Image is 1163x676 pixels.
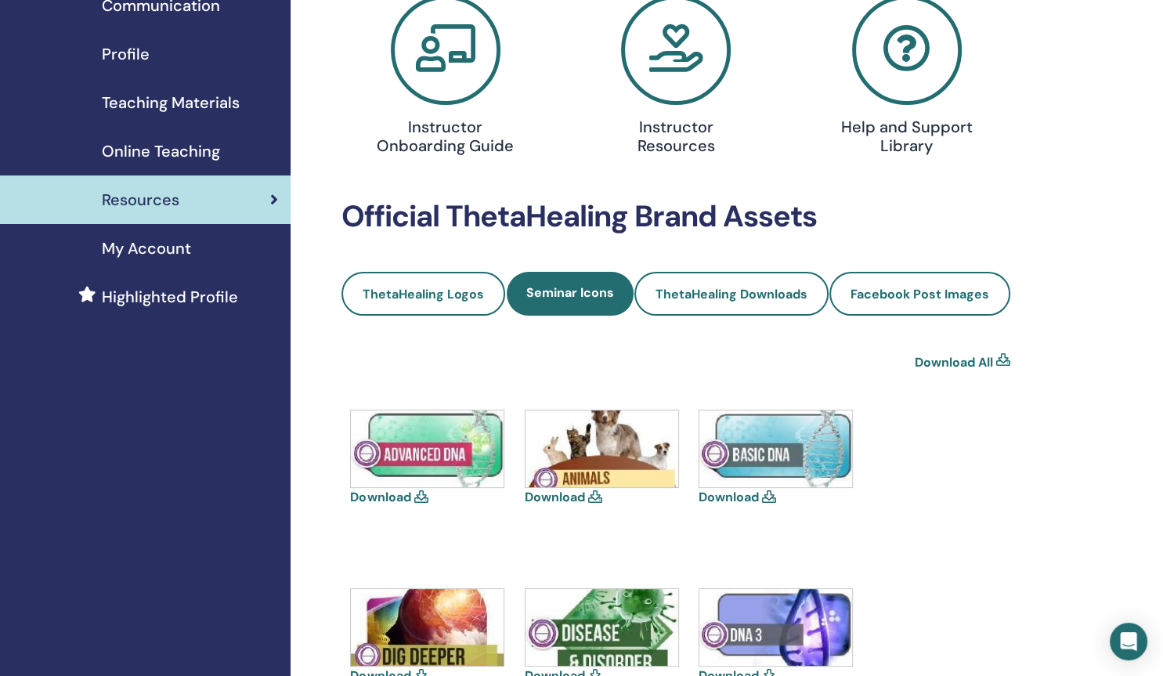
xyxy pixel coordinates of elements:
span: Online Teaching [102,139,220,163]
span: Highlighted Profile [102,285,238,309]
img: animal.jpg [526,410,678,487]
span: Teaching Materials [102,91,240,114]
img: dna-3.jpg [699,589,852,666]
a: Download [525,489,585,505]
a: Download [699,489,759,505]
span: Seminar Icons [526,284,614,301]
a: Download All [915,353,993,372]
span: ThetaHealing Downloads [656,286,807,302]
a: Seminar Icons [507,272,634,316]
a: ThetaHealing Downloads [634,272,829,316]
a: Download [350,489,410,505]
img: basic.jpg [699,410,852,487]
span: My Account [102,237,191,260]
h4: Instructor Resources [601,117,749,155]
span: ThetaHealing Logos [363,286,484,302]
h2: Official ThetaHealing Brand Assets [341,199,1010,235]
img: disease-and-disorder.jpg [526,589,678,666]
span: Resources [102,188,179,211]
span: Facebook Post Images [851,286,989,302]
h4: Instructor Onboarding Guide [371,117,519,155]
a: Facebook Post Images [829,272,1010,316]
h4: Help and Support Library [833,117,981,155]
a: ThetaHealing Logos [341,272,505,316]
div: Open Intercom Messenger [1110,623,1147,660]
span: Profile [102,42,150,66]
img: advanced.jpg [351,410,504,487]
img: dig-deeper.jpg [351,589,504,666]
